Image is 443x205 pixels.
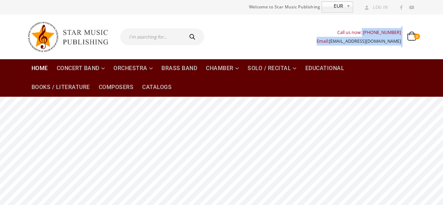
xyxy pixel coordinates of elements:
[414,34,420,39] span: 0
[397,3,406,12] a: Facebook
[120,28,182,45] input: I'm searching for...
[53,59,109,78] a: Concert Band
[27,18,115,55] img: Star Music Publishing
[317,37,401,46] div: Email:
[301,59,349,78] a: Educational
[249,2,320,12] span: Welcome to Star Music Publishing
[27,78,94,97] a: Books / Literature
[157,59,201,78] a: Brass Band
[202,59,243,78] a: Chamber
[182,28,205,45] button: Search
[362,3,388,12] a: Log In
[109,59,157,78] a: Orchestra
[243,59,301,78] a: Solo / Recital
[329,38,401,44] a: [EMAIL_ADDRESS][DOMAIN_NAME]
[138,78,176,97] a: Catalogs
[317,28,401,37] div: Call us now: [PHONE_NUMBER]
[407,3,416,12] a: Youtube
[95,78,138,97] a: Composers
[27,59,52,78] a: Home
[322,2,344,10] span: EUR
